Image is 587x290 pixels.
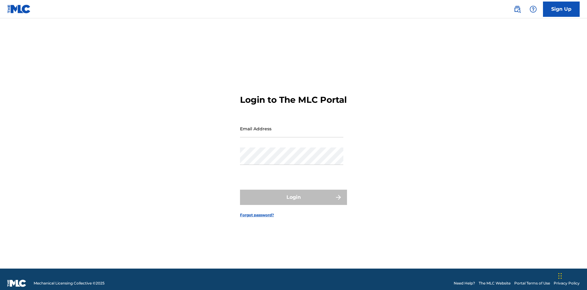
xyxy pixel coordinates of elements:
a: Portal Terms of Use [514,281,550,286]
div: Help [527,3,539,15]
iframe: Chat Widget [556,261,587,290]
a: The MLC Website [479,281,511,286]
a: Sign Up [543,2,580,17]
a: Privacy Policy [554,281,580,286]
a: Need Help? [454,281,475,286]
img: search [514,6,521,13]
div: Drag [558,267,562,285]
span: Mechanical Licensing Collective © 2025 [34,281,105,286]
h3: Login to The MLC Portal [240,95,347,105]
img: MLC Logo [7,5,31,13]
img: logo [7,280,26,287]
a: Forgot password? [240,212,274,218]
img: help [530,6,537,13]
a: Public Search [511,3,523,15]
